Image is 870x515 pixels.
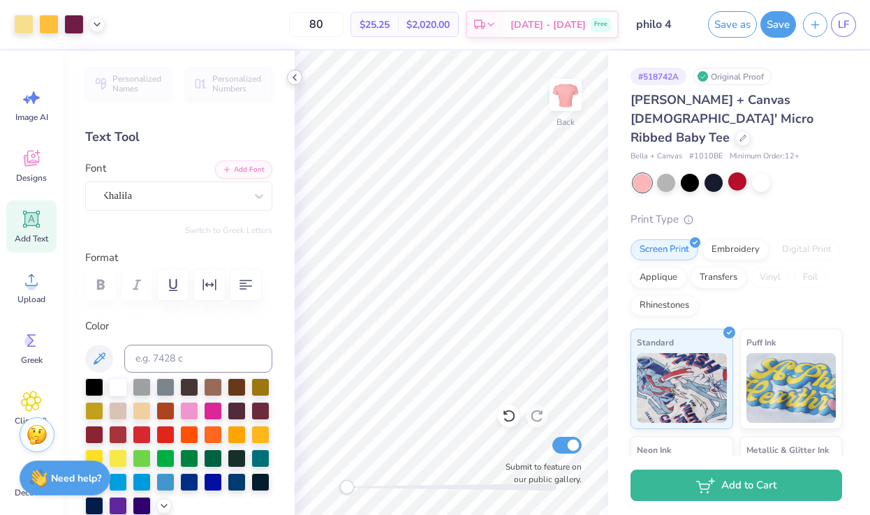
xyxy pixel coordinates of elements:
[185,225,272,236] button: Switch to Greek Letters
[85,250,272,266] label: Format
[498,461,582,486] label: Submit to feature on our public gallery.
[215,161,272,179] button: Add Font
[631,239,698,260] div: Screen Print
[17,294,45,305] span: Upload
[340,480,354,494] div: Accessibility label
[112,74,164,94] span: Personalized Names
[631,68,686,85] div: # 518742A
[85,161,106,177] label: Font
[85,318,272,334] label: Color
[15,112,48,123] span: Image AI
[510,17,586,32] span: [DATE] - [DATE]
[8,415,54,438] span: Clipart & logos
[85,128,272,147] div: Text Tool
[746,335,776,350] span: Puff Ink
[746,442,829,457] span: Metallic & Glitter Ink
[631,295,698,316] div: Rhinestones
[689,151,723,163] span: # 1010BE
[631,470,842,501] button: Add to Cart
[185,68,272,100] button: Personalized Numbers
[21,354,43,366] span: Greek
[15,487,48,498] span: Decorate
[637,353,727,423] img: Standard
[831,13,856,37] a: LF
[552,81,580,109] img: Back
[85,68,172,100] button: Personalized Names
[631,151,682,163] span: Bella + Canvas
[730,151,799,163] span: Minimum Order: 12 +
[773,239,841,260] div: Digital Print
[16,172,47,184] span: Designs
[15,233,48,244] span: Add Text
[626,10,694,38] input: Untitled Design
[631,91,813,146] span: [PERSON_NAME] + Canvas [DEMOGRAPHIC_DATA]' Micro Ribbed Baby Tee
[360,17,390,32] span: $25.25
[631,267,686,288] div: Applique
[51,472,101,485] strong: Need help?
[594,20,607,29] span: Free
[406,17,450,32] span: $2,020.00
[124,345,272,373] input: e.g. 7428 c
[212,74,264,94] span: Personalized Numbers
[693,68,772,85] div: Original Proof
[556,116,575,128] div: Back
[691,267,746,288] div: Transfers
[289,12,344,37] input: – –
[708,11,757,38] button: Save as
[631,211,842,227] div: Print Type
[702,239,769,260] div: Embroidery
[751,267,790,288] div: Vinyl
[637,442,671,457] span: Neon Ink
[838,17,849,33] span: LF
[637,335,674,350] span: Standard
[760,11,796,38] button: Save
[794,267,827,288] div: Foil
[746,353,836,423] img: Puff Ink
